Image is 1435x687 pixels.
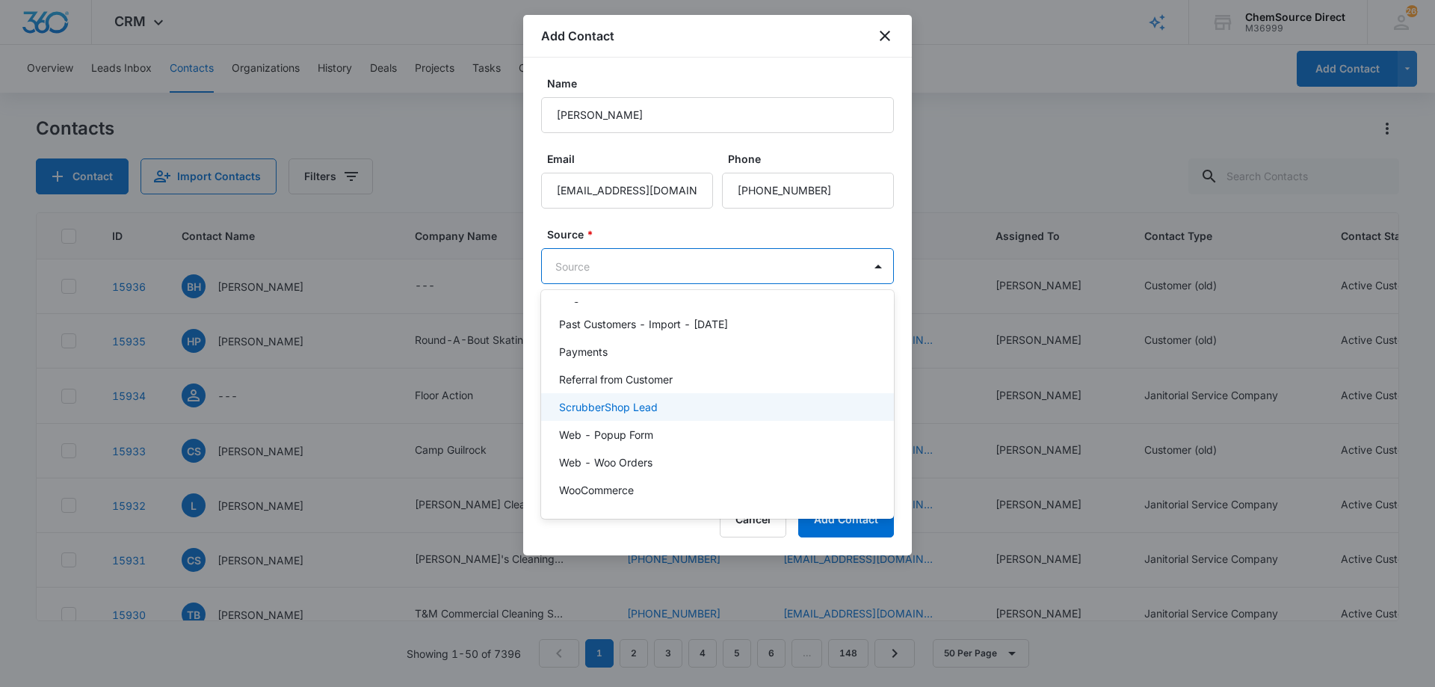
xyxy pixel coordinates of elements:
p: Web - Popup Form [559,427,653,443]
p: Web - Woo Orders [559,455,652,470]
p: Past Customers - Import - [DATE] [559,316,728,332]
p: ScrubberShop Lead [559,399,658,415]
p: WooCommerce [559,482,634,498]
p: Referral from Customer [559,372,673,387]
p: Payments [559,344,608,360]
